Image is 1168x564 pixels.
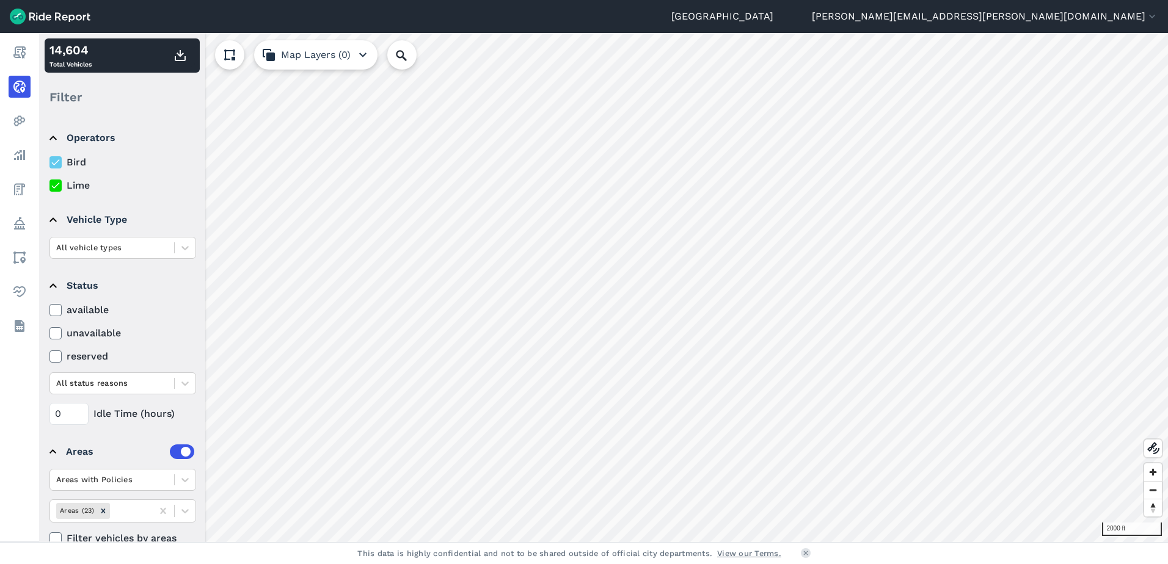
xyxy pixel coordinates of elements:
[49,403,196,425] div: Idle Time (hours)
[387,40,436,70] input: Search Location or Vehicles
[671,9,773,24] a: [GEOGRAPHIC_DATA]
[49,121,194,155] summary: Operators
[49,41,92,70] div: Total Vehicles
[9,247,31,269] a: Areas
[9,212,31,234] a: Policy
[9,42,31,63] a: Report
[66,444,194,459] div: Areas
[49,203,194,237] summary: Vehicle Type
[254,40,378,70] button: Map Layers (0)
[1102,522,1162,536] div: 2000 ft
[56,503,97,518] div: Areas (23)
[9,178,31,200] a: Fees
[49,531,196,546] label: Filter vehicles by areas
[49,435,194,469] summary: Areas
[45,78,200,116] div: Filter
[1144,481,1162,499] button: Zoom out
[9,76,31,98] a: Realtime
[39,33,1168,542] canvas: Map
[49,41,92,59] div: 14,604
[9,281,31,303] a: Health
[1144,499,1162,516] button: Reset bearing to north
[97,503,110,518] div: Remove Areas (23)
[9,144,31,166] a: Analyze
[49,269,194,303] summary: Status
[49,303,196,317] label: available
[717,548,781,559] a: View our Terms.
[49,178,196,193] label: Lime
[10,9,90,24] img: Ride Report
[49,349,196,364] label: reserved
[9,315,31,337] a: Datasets
[1144,463,1162,481] button: Zoom in
[812,9,1158,24] button: [PERSON_NAME][EMAIL_ADDRESS][PERSON_NAME][DOMAIN_NAME]
[49,326,196,341] label: unavailable
[9,110,31,132] a: Heatmaps
[49,155,196,170] label: Bird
